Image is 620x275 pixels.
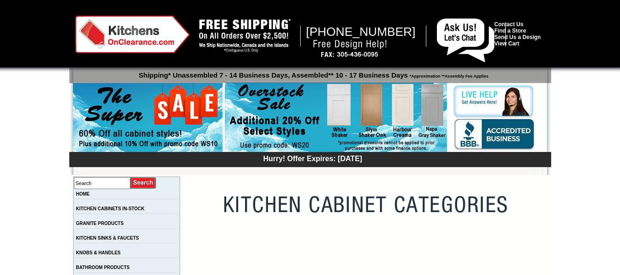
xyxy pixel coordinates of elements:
[408,72,489,79] span: *Approximation **Assembly Fee Applies
[74,153,551,163] div: Hurry! Offer Expires: [DATE]
[76,265,130,270] a: BATHROOM PRODUCTS
[494,21,523,28] a: Contact Us
[74,67,551,79] p: Shipping* Unassembled 7 - 14 Business Days, Assembled** 10 - 17 Business Days
[494,28,526,34] a: Find a Store
[76,191,90,196] a: HOME
[494,40,519,47] a: View Cart
[76,250,121,255] a: KNOBS & HANDLES
[130,177,156,189] input: Submit
[306,25,416,39] span: [PHONE_NUMBER]
[76,206,145,211] a: KITCHEN CABINETS IN-STOCK
[75,16,190,53] img: Kitchens on Clearance Logo
[494,34,541,40] a: Send Us a Design
[76,236,139,241] a: KITCHEN SINKS & FAUCETS
[76,221,124,226] a: GRANITE PRODUCTS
